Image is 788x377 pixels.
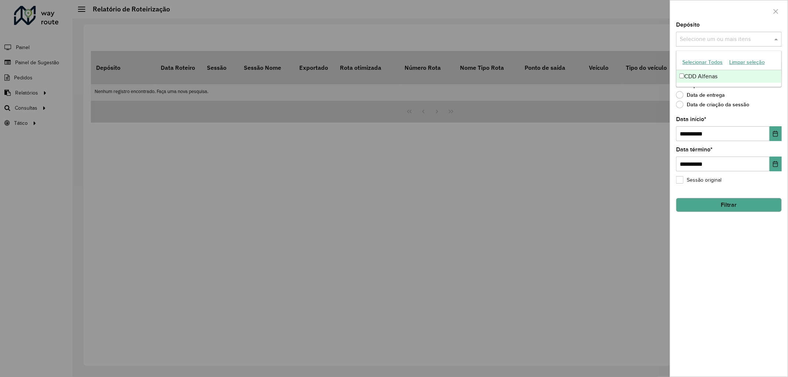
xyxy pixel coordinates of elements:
button: Limpar seleção [726,56,768,68]
label: Data de entrega [676,91,725,99]
div: CDD Alfenas [676,70,781,83]
label: Data de criação da sessão [676,101,749,108]
button: Choose Date [770,126,782,141]
button: Selecionar Todos [679,56,726,68]
label: Data início [676,115,706,124]
label: Sessão original [676,176,722,184]
button: Filtrar [676,198,782,212]
label: Depósito [676,20,700,29]
ng-dropdown-panel: Options list [676,51,782,87]
button: Choose Date [770,157,782,171]
label: Data término [676,145,713,154]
